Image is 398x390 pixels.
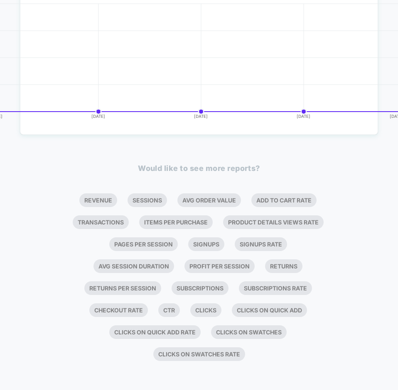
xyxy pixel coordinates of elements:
[91,114,105,119] tspan: [DATE]
[18,2,359,126] div: PROFIT
[194,114,208,119] tspan: [DATE]
[93,259,174,273] li: Avg Session Duration
[223,215,324,229] li: Product Details Views Rate
[235,237,287,251] li: Signups Rate
[177,193,241,207] li: Avg Order Value
[188,237,224,251] li: Signups
[297,114,311,119] tspan: [DATE]
[79,193,117,207] li: Revenue
[153,347,245,361] li: Clicks On Swatches Rate
[73,215,129,229] li: Transactions
[109,237,178,251] li: Pages Per Session
[211,325,287,339] li: Clicks On Swatches
[84,281,161,295] li: Returns Per Session
[251,193,317,207] li: Add To Cart Rate
[109,325,201,339] li: Clicks On Quick Add Rate
[190,303,221,317] li: Clicks
[139,215,213,229] li: Items Per Purchase
[138,164,260,173] p: Would like to see more reports?
[128,193,167,207] li: Sessions
[239,281,312,295] li: Subscriptions Rate
[232,303,307,317] li: Clicks On Quick Add
[89,303,148,317] li: Checkout Rate
[172,281,228,295] li: Subscriptions
[265,259,302,273] li: Returns
[158,303,180,317] li: Ctr
[184,259,255,273] li: Profit Per Session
